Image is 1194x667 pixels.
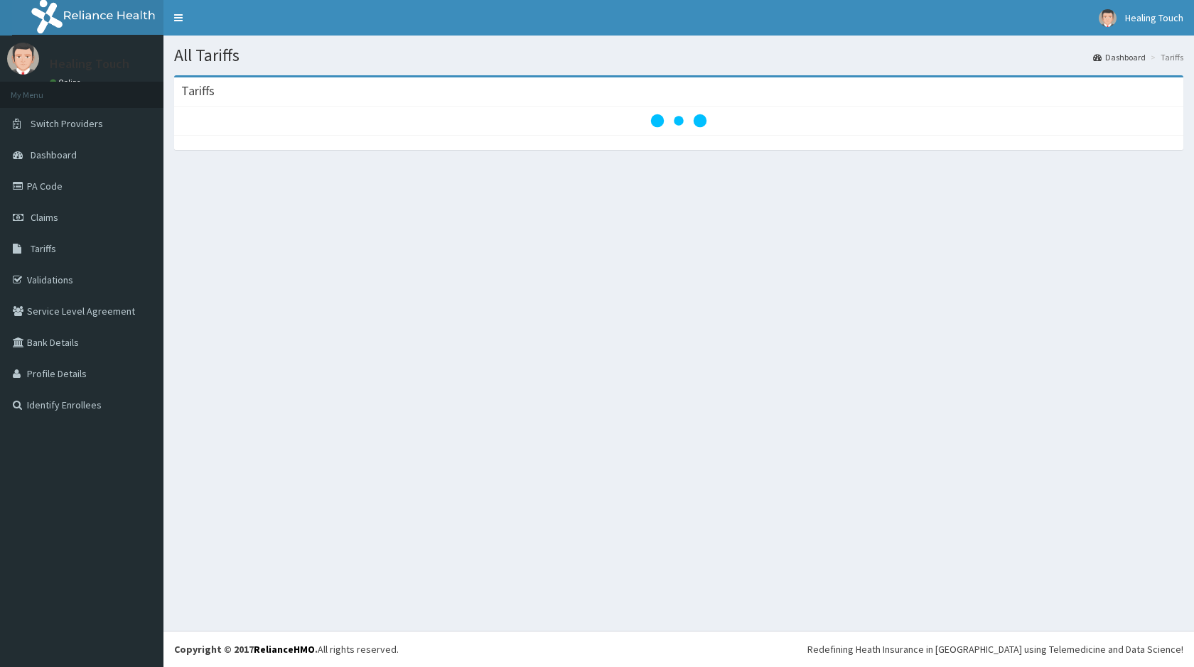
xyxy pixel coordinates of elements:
span: Tariffs [31,242,56,255]
span: Claims [31,211,58,224]
span: Switch Providers [31,117,103,130]
span: Dashboard [31,148,77,161]
p: Healing Touch [50,58,129,70]
h3: Tariffs [181,85,215,97]
img: User Image [7,43,39,75]
h1: All Tariffs [174,46,1183,65]
div: Redefining Heath Insurance in [GEOGRAPHIC_DATA] using Telemedicine and Data Science! [807,642,1183,656]
footer: All rights reserved. [163,631,1194,667]
strong: Copyright © 2017 . [174,643,318,656]
span: Healing Touch [1125,11,1183,24]
svg: audio-loading [650,92,707,149]
a: RelianceHMO [254,643,315,656]
li: Tariffs [1147,51,1183,63]
a: Online [50,77,84,87]
img: User Image [1099,9,1117,27]
a: Dashboard [1093,51,1146,63]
